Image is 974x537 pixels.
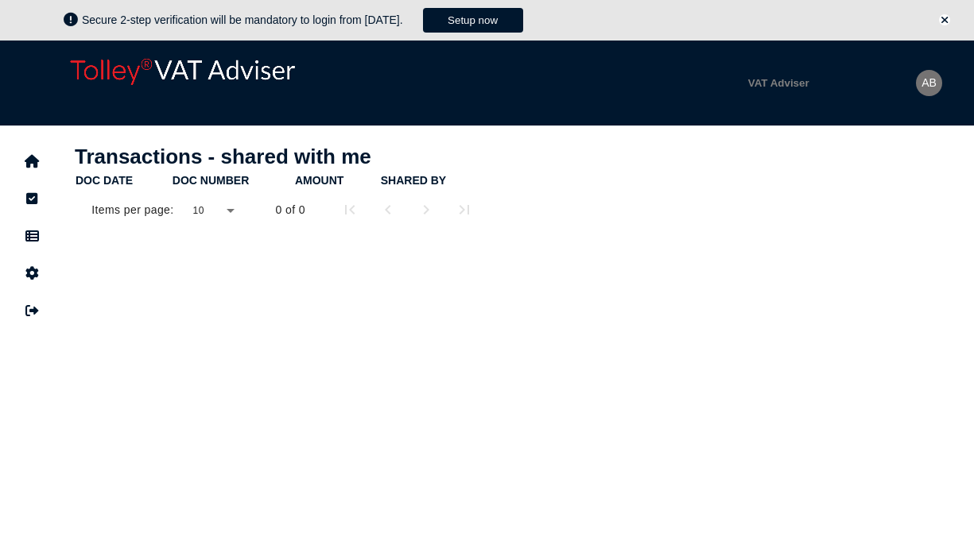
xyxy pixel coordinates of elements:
[173,174,249,187] div: doc number
[173,174,293,187] div: doc number
[381,174,487,187] div: shared by
[381,174,446,187] div: shared by
[295,174,343,187] div: Amount
[939,14,950,25] button: Hide message
[82,14,419,26] div: Secure 2-step verification will be mandatory to login from [DATE].
[15,219,49,253] button: Data manager
[15,182,49,215] button: Tasks
[276,202,305,218] div: 0 of 0
[728,64,828,102] button: Shows a dropdown of VAT Advisor options
[15,294,49,327] button: Sign out
[310,64,828,102] menu: navigate products
[423,8,523,33] button: Setup now
[76,174,133,187] div: doc date
[15,257,49,290] button: Manage settings
[91,202,173,218] div: Items per page:
[75,145,490,169] h1: Transactions - shared with me
[295,174,379,187] div: Amount
[916,70,942,96] div: Profile settings
[25,236,39,237] i: Data manager
[76,174,171,187] div: doc date
[15,145,49,178] button: Home
[64,52,302,114] div: app logo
